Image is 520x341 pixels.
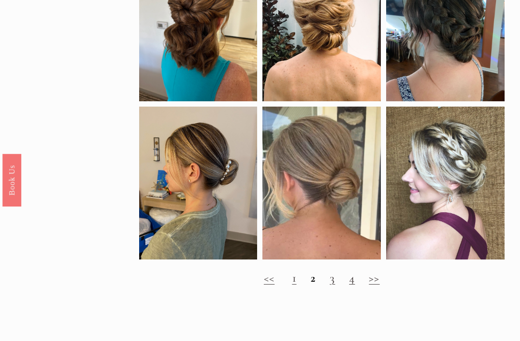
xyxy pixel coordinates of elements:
[2,153,21,206] a: Book Us
[369,271,379,285] a: >>
[311,271,316,285] strong: 2
[330,271,335,285] a: 3
[264,271,274,285] a: <<
[349,271,355,285] a: 4
[292,271,297,285] a: 1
